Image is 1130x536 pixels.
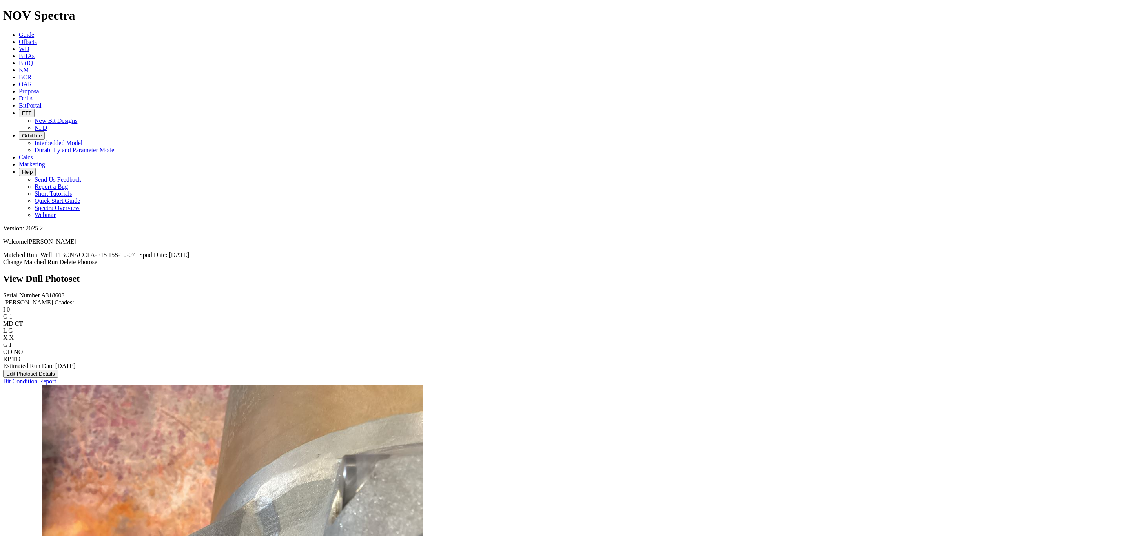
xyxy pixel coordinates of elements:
label: G [3,341,8,348]
a: Dulls [19,95,33,102]
a: BitPortal [19,102,42,109]
a: Proposal [19,88,41,95]
h2: View Dull Photoset [3,273,1127,284]
a: Report a Bug [35,183,68,190]
a: BitIQ [19,60,33,66]
a: Change Matched Run [3,259,58,265]
span: Matched Run: [3,252,39,258]
button: OrbitLite [19,131,45,140]
span: Well: FIBONACCI A-F15 15S-10-07 | Spud Date: [DATE] [40,252,189,258]
a: Short Tutorials [35,190,72,197]
button: Help [19,168,36,176]
div: Version: 2025.2 [3,225,1127,232]
span: FTT [22,110,31,116]
a: Calcs [19,154,33,160]
p: Welcome [3,238,1127,245]
button: Edit Photoset Details [3,370,58,378]
a: OAR [19,81,32,88]
span: A318603 [41,292,65,299]
a: Bit Condition Report [3,378,56,385]
span: I [9,341,11,348]
span: 1 [9,313,13,320]
label: Serial Number [3,292,40,299]
a: BCR [19,74,31,80]
label: OD [3,348,12,355]
span: OrbitLite [22,133,42,139]
button: FTT [19,109,35,117]
a: BHAs [19,53,35,59]
a: Durability and Parameter Model [35,147,116,153]
a: Offsets [19,38,37,45]
a: Webinar [35,211,56,218]
a: KM [19,67,29,73]
label: I [3,306,5,313]
label: Estimated Run Date [3,363,54,369]
a: New Bit Designs [35,117,77,124]
span: 0 [7,306,10,313]
a: Marketing [19,161,45,168]
span: [PERSON_NAME] [27,238,77,245]
span: NO [14,348,23,355]
label: X [3,334,8,341]
label: RP [3,356,11,362]
a: Delete Photoset [60,259,99,265]
span: Help [22,169,33,175]
h1: NOV Spectra [3,8,1127,23]
span: CT [15,320,23,327]
a: WD [19,46,29,52]
span: [DATE] [55,363,76,369]
span: TD [12,356,20,362]
a: Send Us Feedback [35,176,81,183]
span: X [9,334,14,341]
a: Spectra Overview [35,204,80,211]
span: G [8,327,13,334]
a: Guide [19,31,34,38]
a: Quick Start Guide [35,197,80,204]
label: MD [3,320,13,327]
a: NPD [35,124,47,131]
a: Interbedded Model [35,140,82,146]
div: [PERSON_NAME] Grades: [3,299,1127,306]
label: O [3,313,8,320]
label: L [3,327,7,334]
